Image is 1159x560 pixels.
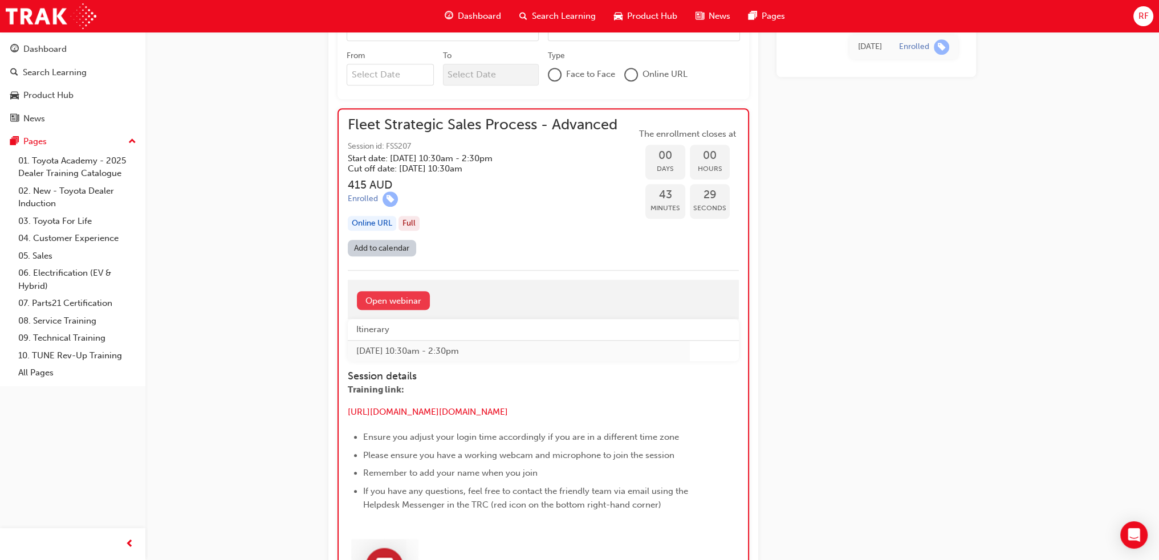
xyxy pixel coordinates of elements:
span: Please ensure you have a working webcam and microphone to join the session [363,450,674,460]
span: Pages [762,10,785,23]
div: Type [548,50,565,62]
span: prev-icon [125,537,134,551]
div: Open Intercom Messenger [1120,521,1148,549]
span: Online URL [642,68,688,81]
div: Dashboard [23,43,67,56]
div: From [347,50,365,62]
span: Ensure you adjust your login time accordingly if you are in a different time zone [363,432,679,442]
h5: Start date: [DATE] 10:30am - 2:30pm [348,153,599,163]
h5: Cut off date: [DATE] 10:30am [348,163,599,174]
span: 43 [645,189,685,202]
a: [URL][DOMAIN_NAME][DOMAIN_NAME] [348,407,508,417]
h3: 415 AUD [348,178,617,191]
a: pages-iconPages [739,5,794,28]
div: Search Learning [23,66,87,79]
a: car-iconProduct Hub [605,5,686,28]
span: pages-icon [749,9,757,23]
span: Fleet Strategic Sales Process - Advanced [348,118,617,132]
div: Online URL [348,216,396,231]
div: Enrolled [899,42,929,52]
span: Search Learning [532,10,596,23]
span: car-icon [614,9,623,23]
div: Tue Jun 03 2025 17:01:34 GMT+0930 (Australian Central Standard Time) [858,40,882,54]
button: DashboardSearch LearningProduct HubNews [5,36,141,131]
span: Dashboard [458,10,501,23]
button: Pages [5,131,141,152]
span: up-icon [128,134,136,149]
a: 10. TUNE Rev-Up Training [14,347,141,365]
span: search-icon [10,68,18,78]
a: News [5,108,141,129]
button: RF [1133,6,1153,26]
span: Face to Face [566,68,615,81]
a: 09. Technical Training [14,329,141,347]
span: learningRecordVerb_ENROLL-icon [934,39,949,55]
span: guage-icon [10,44,19,55]
input: From [347,64,434,85]
a: Open webinar [357,291,430,310]
a: Dashboard [5,39,141,60]
a: Search Learning [5,62,141,83]
a: Add to calendar [348,240,416,256]
span: Minutes [645,202,685,215]
span: The enrollment closes at [636,128,739,141]
a: 03. Toyota For Life [14,212,141,230]
span: 00 [690,149,730,162]
a: 01. Toyota Academy - 2025 Dealer Training Catalogue [14,152,141,182]
span: Days [645,162,685,175]
span: News [709,10,730,23]
a: 02. New - Toyota Dealer Induction [14,182,141,212]
a: guage-iconDashboard [436,5,510,28]
a: 06. Electrification (EV & Hybrid) [14,264,141,295]
div: Full [398,216,420,231]
span: search-icon [519,9,527,23]
h4: Session details [348,370,718,383]
span: news-icon [696,9,704,23]
span: 00 [645,149,685,162]
div: News [23,112,45,125]
img: Trak [6,3,96,29]
span: 29 [690,189,730,202]
div: To [443,50,452,62]
div: Enrolled [348,194,378,205]
div: Pages [23,135,47,148]
a: 04. Customer Experience [14,230,141,247]
span: Training link: [348,385,404,395]
input: To [443,64,539,85]
span: learningRecordVerb_ENROLL-icon [383,191,398,207]
div: Product Hub [23,89,74,102]
span: Remember to add your name when you join [363,468,538,478]
th: Itinerary [348,319,690,340]
a: Product Hub [5,85,141,106]
span: If you have any questions, feel free to contact the friendly team via email using the Helpdesk Me... [363,486,690,510]
span: Session id: FSS207 [348,140,617,153]
span: RF [1138,10,1148,23]
span: car-icon [10,91,19,101]
a: 08. Service Training [14,312,141,330]
a: search-iconSearch Learning [510,5,605,28]
td: [DATE] 10:30am - 2:30pm [348,340,690,361]
button: Fleet Strategic Sales Process - AdvancedSession id: FSS207Start date: [DATE] 10:30am - 2:30pm Cut... [348,118,739,261]
a: All Pages [14,364,141,382]
a: news-iconNews [686,5,739,28]
span: Product Hub [627,10,677,23]
a: 05. Sales [14,247,141,265]
span: Seconds [690,202,730,215]
a: 07. Parts21 Certification [14,295,141,312]
span: Hours [690,162,730,175]
span: news-icon [10,114,19,124]
span: guage-icon [445,9,453,23]
span: pages-icon [10,137,19,147]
